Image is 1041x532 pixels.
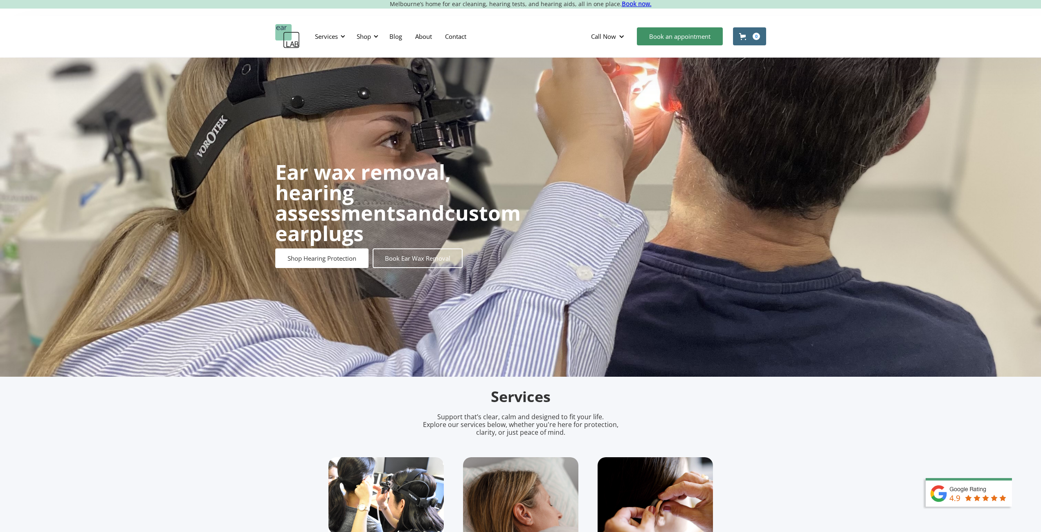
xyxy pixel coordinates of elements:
[352,24,381,49] div: Shop
[585,24,633,49] div: Call Now
[383,25,409,48] a: Blog
[275,162,521,244] h1: and
[275,158,451,227] strong: Ear wax removal, hearing assessments
[275,248,369,268] a: Shop Hearing Protection
[753,33,760,40] div: 0
[275,24,300,49] a: home
[315,32,338,40] div: Services
[373,248,463,268] a: Book Ear Wax Removal
[733,27,766,45] a: Open cart
[409,25,438,48] a: About
[328,387,713,407] h2: Services
[591,32,616,40] div: Call Now
[357,32,371,40] div: Shop
[275,199,521,247] strong: custom earplugs
[438,25,473,48] a: Contact
[637,27,723,45] a: Book an appointment
[412,413,629,437] p: Support that’s clear, calm and designed to fit your life. Explore our services below, whether you...
[310,24,348,49] div: Services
